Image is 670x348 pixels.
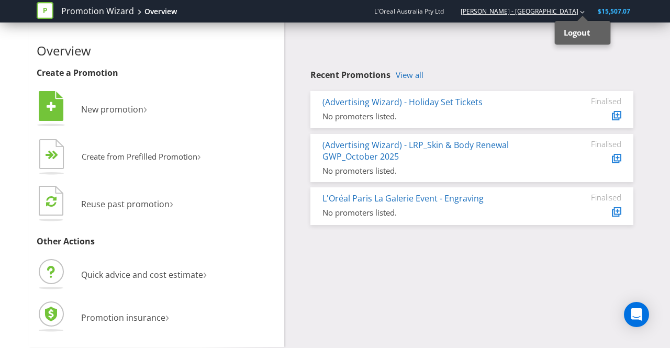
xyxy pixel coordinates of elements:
[144,6,177,17] div: Overview
[450,7,578,16] a: [PERSON_NAME] - [GEOGRAPHIC_DATA]
[37,137,202,178] button: Create from Prefilled Promotion›
[81,104,143,115] span: New promotion
[559,193,621,202] div: Finalised
[37,44,276,58] h2: Overview
[52,150,59,160] tspan: 
[82,151,197,162] span: Create from Prefilled Promotion
[143,99,147,117] span: ›
[374,7,444,16] span: L'Oreal Australia Pty Ltd
[37,269,207,280] a: Quick advice and cost estimate›
[203,265,207,282] span: ›
[37,312,169,323] a: Promotion insurance›
[197,148,201,164] span: ›
[322,207,543,218] div: No promoters listed.
[322,139,509,163] a: (Advertising Wizard) - LRP_Skin & Body Renewal GWP_October 2025
[37,237,276,246] h3: Other Actions
[322,111,543,122] div: No promoters listed.
[564,27,590,38] strong: Logout
[81,312,165,323] span: Promotion insurance
[624,302,649,327] div: Open Intercom Messenger
[47,101,56,113] tspan: 
[559,96,621,106] div: Finalised
[61,5,134,17] a: Promotion Wizard
[46,195,57,207] tspan: 
[81,269,203,280] span: Quick advice and cost estimate
[396,71,423,80] a: View all
[37,69,276,78] h3: Create a Promotion
[322,193,484,204] a: L'Oréal Paris La Galerie Event - Engraving
[322,96,483,108] a: (Advertising Wizard) - Holiday Set Tickets
[598,7,630,16] span: $15,507.07
[310,69,390,81] span: Recent Promotions
[559,139,621,149] div: Finalised
[322,165,543,176] div: No promoters listed.
[81,198,170,210] span: Reuse past promotion
[165,308,169,325] span: ›
[170,194,173,211] span: ›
